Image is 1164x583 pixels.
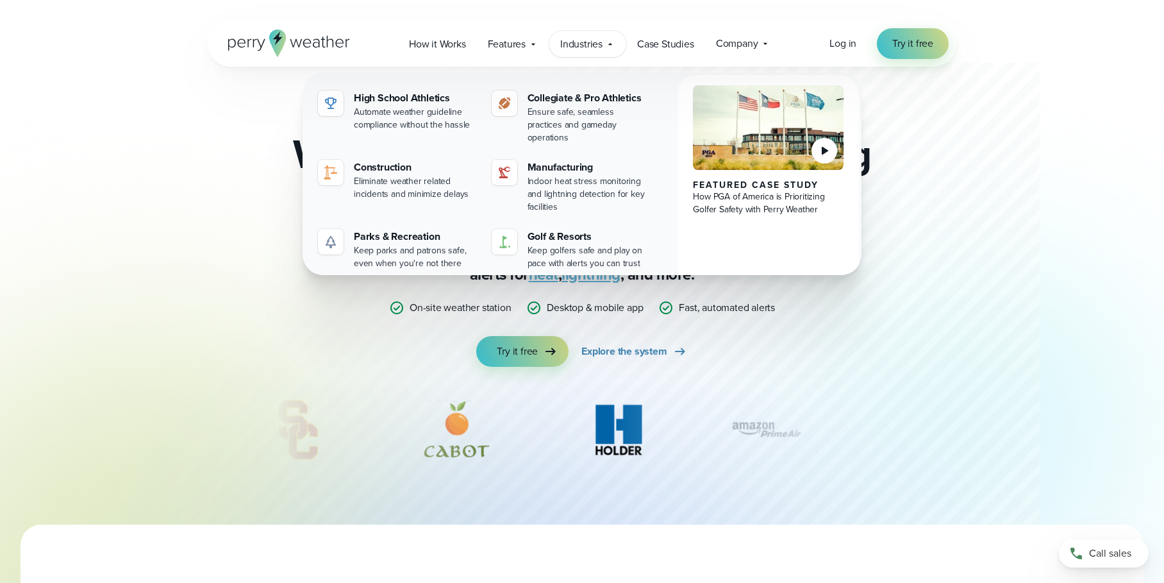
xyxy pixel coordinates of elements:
[497,344,538,359] span: Try it free
[313,224,481,275] a: Parks & Recreation Keep parks and patrons safe, even when you're not there
[497,234,512,249] img: golf-iconV2.svg
[399,398,516,462] div: 10 of 12
[323,234,338,249] img: parks-icon-grey.svg
[323,165,338,180] img: construction perry weather
[578,398,661,462] img: Holder.svg
[497,165,512,180] img: mining-icon@2x.svg
[354,244,476,270] div: Keep parks and patrons safe, even when you're not there
[723,398,810,462] div: 12 of 12
[578,398,661,462] div: 11 of 12
[399,398,516,462] img: Cabot-Citrus-Farms.svg
[398,31,477,57] a: How it Works
[528,175,650,214] div: Indoor heat stress monitoring and lightning detection for key facilities
[528,106,650,144] div: Ensure safe, seamless practices and gameday operations
[693,190,844,216] div: How PGA of America is Prioritizing Golfer Safety with Perry Weather
[272,398,892,468] div: slideshow
[313,85,481,137] a: High School Athletics Automate weather guideline compliance without the hassle
[892,36,933,51] span: Try it free
[528,160,650,175] div: Manufacturing
[488,37,526,52] span: Features
[528,229,650,244] div: Golf & Resorts
[528,244,650,270] div: Keep golfers safe and play on pace with alerts you can trust
[258,398,337,462] img: University-of-Southern-California-USC.svg
[716,36,758,51] span: Company
[547,300,643,316] p: Desktop & mobile app
[723,398,810,462] img: Amazon-Air-logo.svg
[693,180,844,190] div: Featured Case Study
[528,90,650,106] div: Collegiate & Pro Athletics
[829,36,856,51] a: Log in
[560,37,603,52] span: Industries
[354,106,476,131] div: Automate weather guideline compliance without the hassle
[258,398,337,462] div: 9 of 12
[486,155,655,219] a: Manufacturing Indoor heat stress monitoring and lightning detection for key facilities
[486,224,655,275] a: Golf & Resorts Keep golfers safe and play on pace with alerts you can trust
[409,37,466,52] span: How it Works
[323,96,338,111] img: highschool-icon.svg
[877,28,949,59] a: Try it free
[313,155,481,206] a: construction perry weather Construction Eliminate weather related incidents and minimize delays
[354,90,476,106] div: High School Athletics
[354,229,476,244] div: Parks & Recreation
[637,37,694,52] span: Case Studies
[1059,539,1149,568] a: Call sales
[872,398,1054,462] div: 1 of 12
[581,344,667,359] span: Explore the system
[497,96,512,111] img: proathletics-icon@2x-1.svg
[476,336,569,367] a: Try it free
[354,175,476,201] div: Eliminate weather related incidents and minimize delays
[693,85,844,170] img: PGA of America
[626,31,705,57] a: Case Studies
[272,133,892,215] h2: Weather Monitoring and Alerting System
[326,223,838,285] p: Stop relying on weather apps with inaccurate data — Perry Weather delivers certainty with , accur...
[581,336,687,367] a: Explore the system
[872,398,1054,462] img: Turner-Construction_1.svg
[410,300,511,316] p: On-site weather station
[354,160,476,175] div: Construction
[678,75,859,285] a: PGA of America Featured Case Study How PGA of America is Prioritizing Golfer Safety with Perry We...
[1089,546,1131,561] span: Call sales
[486,85,655,149] a: Collegiate & Pro Athletics Ensure safe, seamless practices and gameday operations
[679,300,775,316] p: Fast, automated alerts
